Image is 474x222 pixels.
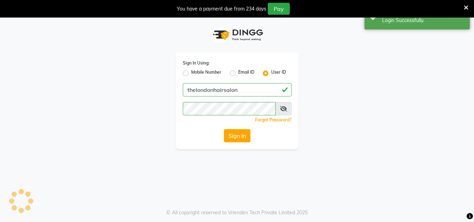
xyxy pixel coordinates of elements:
[224,129,251,142] button: Sign In
[268,3,290,15] button: Pay
[255,117,292,122] a: Forgot Password?
[183,102,276,115] input: Username
[238,69,254,78] label: Email ID
[183,83,292,96] input: Username
[209,25,265,45] img: logo1.svg
[191,69,221,78] label: Mobile Number
[271,69,286,78] label: User ID
[177,5,266,13] div: You have a payment due from 234 days
[382,17,465,24] div: Login Successfully.
[183,60,209,66] label: Sign In Using:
